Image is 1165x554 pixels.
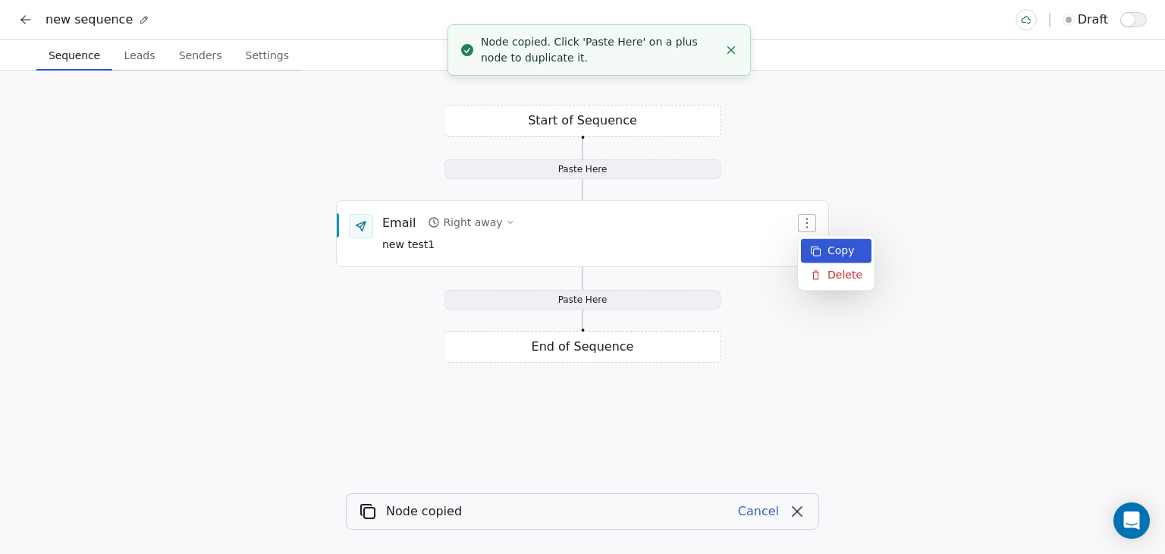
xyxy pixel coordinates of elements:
span: draft [1078,11,1108,29]
div: Delete [801,263,871,287]
span: Paste Here [558,162,608,176]
div: Email [382,214,416,231]
span: Node copied [386,504,462,518]
div: Open Intercom Messenger [1113,502,1150,539]
span: Cancel [738,504,779,518]
span: Leads [118,45,162,66]
button: Close copy bar [783,498,811,525]
span: Sequence [42,45,106,66]
span: Paste Here [558,293,608,307]
span: new test1 [382,237,515,253]
span: Settings [240,45,295,66]
span: new sequence [46,11,133,29]
div: Start of Sequence [444,105,721,137]
div: Right away [443,215,502,230]
div: End of Sequence [444,331,721,363]
div: Copy [801,238,871,263]
span: Senders [173,45,228,66]
button: Close toast [721,40,741,60]
div: Node copied. Click 'Paste Here' on a plus node to duplicate it. [481,34,718,66]
div: Cancel copy [587,502,779,521]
